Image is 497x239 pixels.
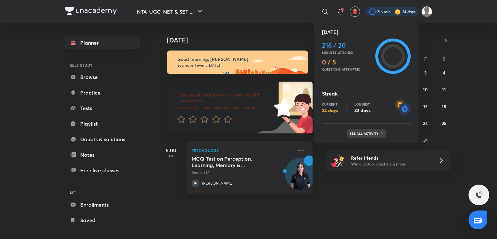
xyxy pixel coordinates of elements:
p: Current [322,102,338,106]
p: 32 days [354,108,370,113]
p: Questions attempted [322,67,373,71]
img: streak [395,99,411,115]
p: 24 days [322,108,338,113]
h5: Streak [322,90,411,97]
h5: [DATE] [322,28,411,36]
h4: 0 / 5 [322,58,373,66]
p: See all activity [350,131,380,135]
p: Minutes watched [322,51,373,54]
h4: 216 / 20 [322,41,373,49]
p: Longest [354,102,370,106]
